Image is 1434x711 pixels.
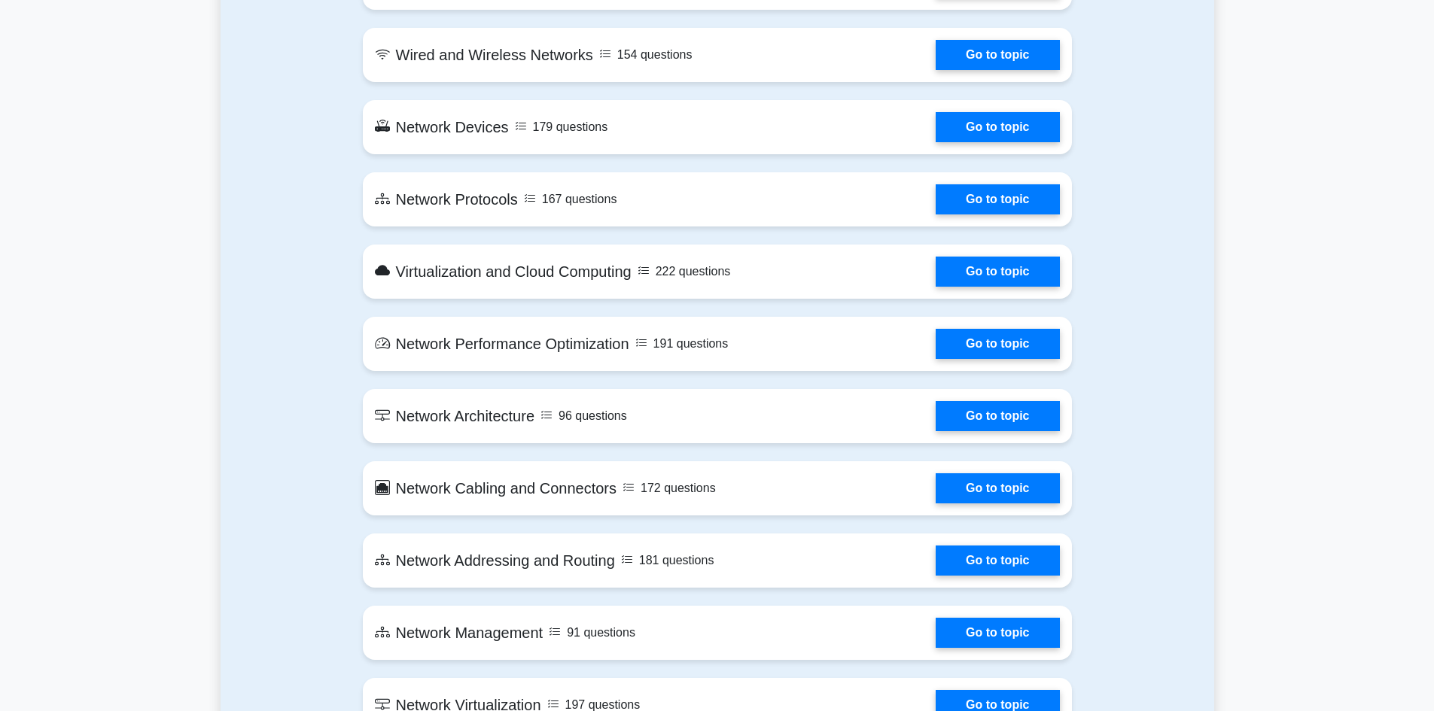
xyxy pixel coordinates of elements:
[936,473,1059,503] a: Go to topic
[936,329,1059,359] a: Go to topic
[936,112,1059,142] a: Go to topic
[936,257,1059,287] a: Go to topic
[936,401,1059,431] a: Go to topic
[936,184,1059,214] a: Go to topic
[936,545,1059,576] a: Go to topic
[936,618,1059,648] a: Go to topic
[936,40,1059,70] a: Go to topic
